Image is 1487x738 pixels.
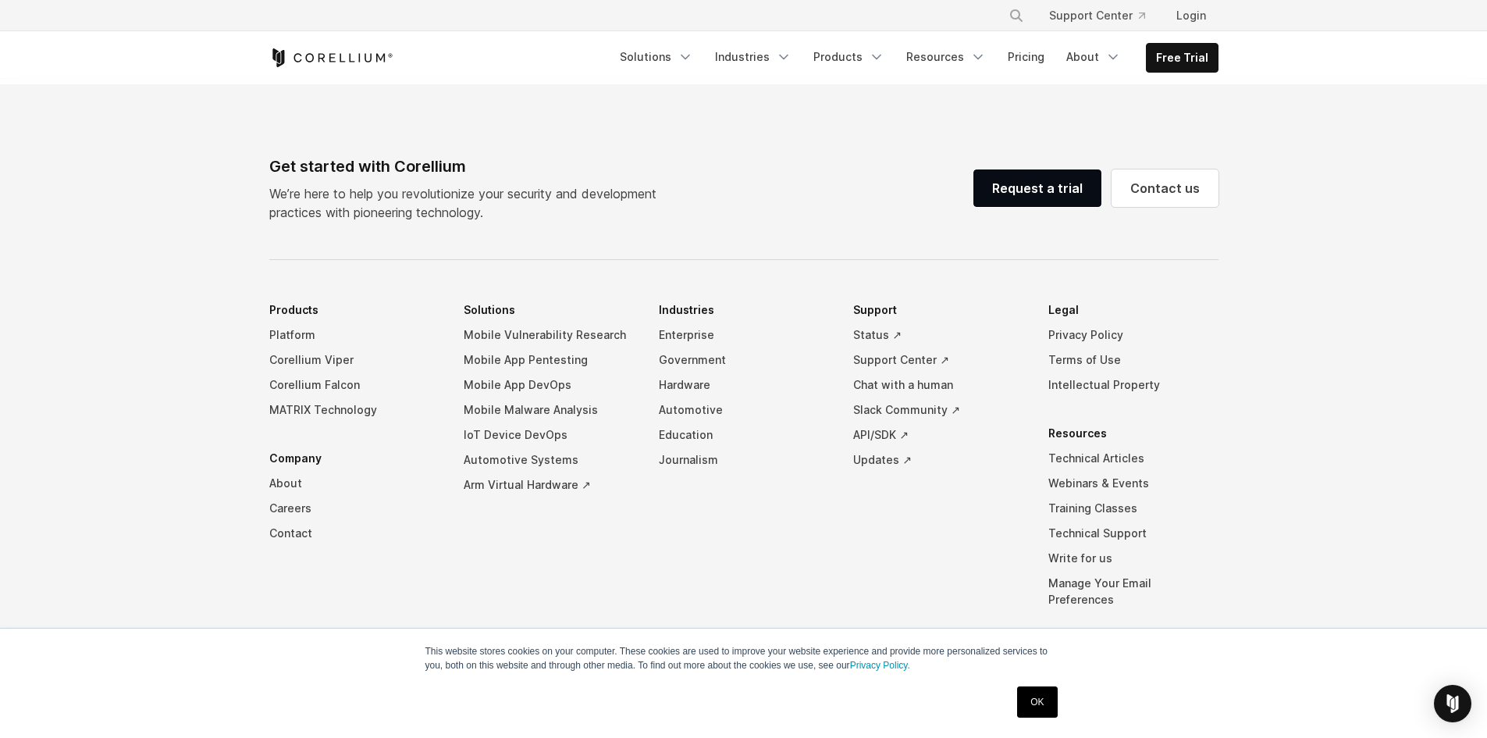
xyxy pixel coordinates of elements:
a: Mobile App Pentesting [464,348,634,373]
a: About [269,471,439,496]
a: Status ↗ [853,323,1023,348]
a: Corellium Falcon [269,373,439,398]
a: Journalism [659,447,829,472]
div: Navigation Menu [990,2,1218,30]
a: Technical Articles [1048,446,1218,471]
a: Products [804,43,894,71]
a: Automotive [659,398,829,422]
a: Corellium Viper [269,348,439,373]
a: Government [659,348,829,373]
a: Mobile Vulnerability Research [464,323,634,348]
a: Privacy Policy [1048,323,1218,348]
a: Careers [269,496,439,521]
a: Contact [269,521,439,546]
a: API/SDK ↗ [853,422,1023,447]
a: Login [1164,2,1218,30]
a: Resources [897,43,995,71]
a: Manage Your Email Preferences [1048,571,1218,612]
div: Navigation Menu [610,43,1218,73]
p: This website stores cookies on your computer. These cookies are used to improve your website expe... [425,644,1062,672]
a: Slack Community ↗ [853,398,1023,422]
p: We’re here to help you revolutionize your security and development practices with pioneering tech... [269,184,669,222]
a: Terms of Use [1048,348,1218,373]
a: Privacy Policy. [850,660,910,671]
a: Support Center ↗ [853,348,1023,373]
a: Free Trial [1147,44,1218,72]
a: Solutions [610,43,703,71]
a: Mobile App DevOps [464,373,634,398]
a: MATRIX Technology [269,398,439,422]
a: Write for us [1048,546,1218,571]
a: Chat with a human [853,373,1023,398]
button: Search [1002,2,1030,30]
a: Industries [706,43,801,71]
a: OK [1017,686,1057,718]
div: Get started with Corellium [269,155,669,178]
a: Enterprise [659,323,829,348]
a: Intellectual Property [1048,373,1218,398]
a: Updates ↗ [853,447,1023,472]
a: Request a trial [973,169,1101,207]
a: Contact us [1112,169,1218,207]
a: Support Center [1037,2,1158,30]
a: Corellium Home [269,48,393,67]
a: Automotive Systems [464,447,634,472]
a: Mobile Malware Analysis [464,398,634,422]
a: Arm Virtual Hardware ↗ [464,472,634,497]
a: Webinars & Events [1048,471,1218,496]
a: About [1057,43,1130,71]
a: Platform [269,323,439,348]
a: Technical Support [1048,521,1218,546]
a: Pricing [998,43,1054,71]
a: Education [659,422,829,447]
div: Open Intercom Messenger [1434,685,1471,722]
div: Navigation Menu [269,298,1218,636]
a: IoT Device DevOps [464,422,634,447]
a: Training Classes [1048,496,1218,521]
a: Hardware [659,373,829,398]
